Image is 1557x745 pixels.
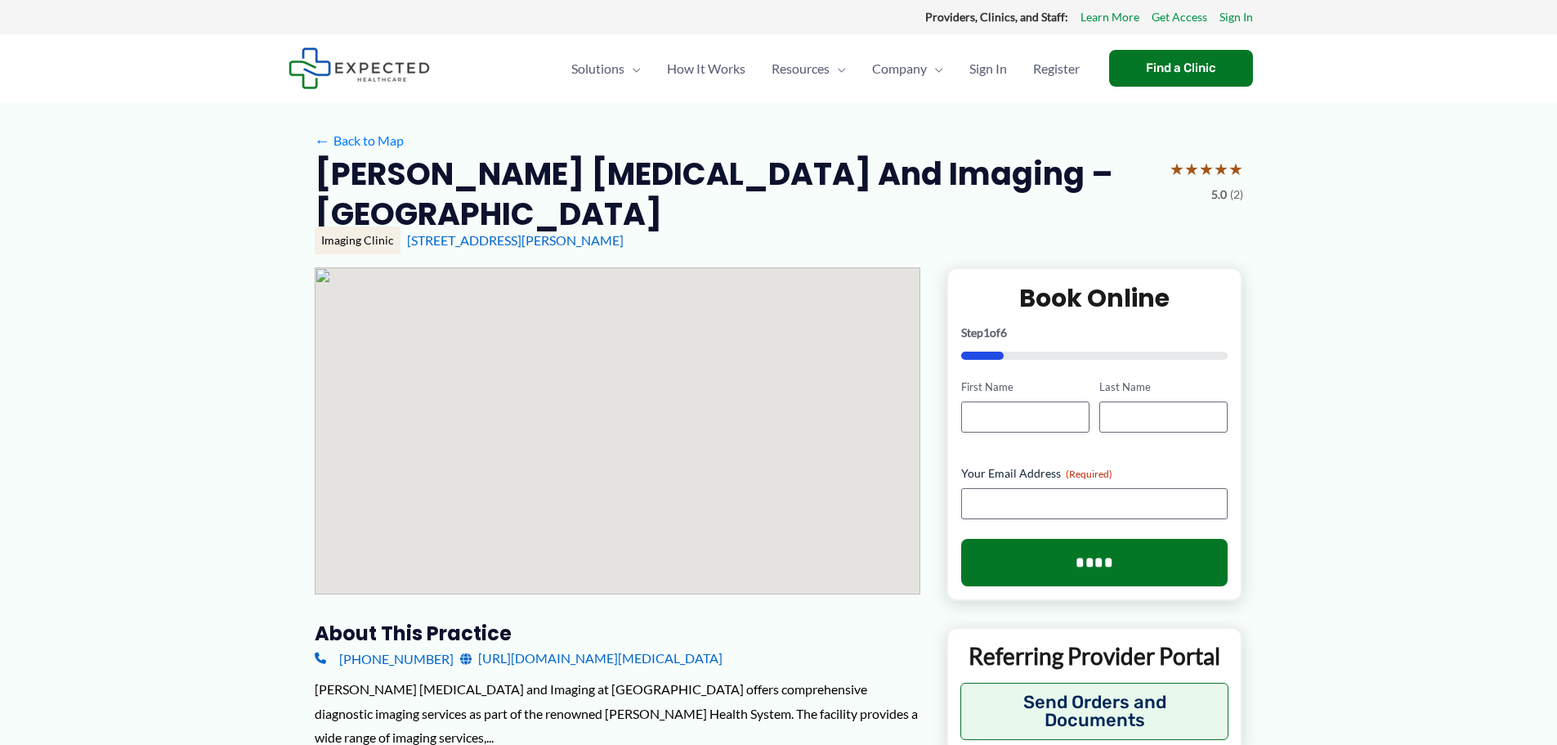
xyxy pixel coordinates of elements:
span: Menu Toggle [624,40,641,97]
h2: [PERSON_NAME] [MEDICAL_DATA] and Imaging – [GEOGRAPHIC_DATA] [315,154,1157,235]
span: 6 [1000,325,1007,339]
p: Referring Provider Portal [960,641,1229,671]
span: (2) [1230,184,1243,205]
span: ★ [1184,154,1199,184]
a: SolutionsMenu Toggle [558,40,654,97]
label: Your Email Address [961,465,1228,482]
a: How It Works [654,40,758,97]
span: ★ [1199,154,1214,184]
a: Sign In [1219,7,1253,28]
label: First Name [961,379,1089,395]
nav: Primary Site Navigation [558,40,1093,97]
a: Register [1020,40,1093,97]
span: Solutions [571,40,624,97]
span: How It Works [667,40,745,97]
h3: About this practice [315,621,920,646]
span: (Required) [1066,468,1112,480]
span: Menu Toggle [830,40,846,97]
span: ← [315,132,330,148]
span: Menu Toggle [927,40,943,97]
a: Get Access [1152,7,1207,28]
a: [URL][DOMAIN_NAME][MEDICAL_DATA] [460,646,723,671]
a: Learn More [1081,7,1139,28]
span: 5.0 [1211,184,1227,205]
img: Expected Healthcare Logo - side, dark font, small [289,47,430,89]
span: ★ [1170,154,1184,184]
p: Step of [961,327,1228,339]
a: CompanyMenu Toggle [859,40,956,97]
span: ★ [1214,154,1228,184]
span: 1 [983,325,990,339]
button: Send Orders and Documents [960,683,1229,740]
span: Sign In [969,40,1007,97]
a: ←Back to Map [315,128,404,153]
label: Last Name [1099,379,1228,395]
span: Resources [772,40,830,97]
a: Sign In [956,40,1020,97]
a: [PHONE_NUMBER] [315,646,454,671]
span: Company [872,40,927,97]
h2: Book Online [961,282,1228,314]
span: ★ [1228,154,1243,184]
span: Register [1033,40,1080,97]
a: Find a Clinic [1109,50,1253,87]
strong: Providers, Clinics, and Staff: [925,10,1068,24]
a: [STREET_ADDRESS][PERSON_NAME] [407,232,624,248]
div: Imaging Clinic [315,227,400,254]
a: ResourcesMenu Toggle [758,40,859,97]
